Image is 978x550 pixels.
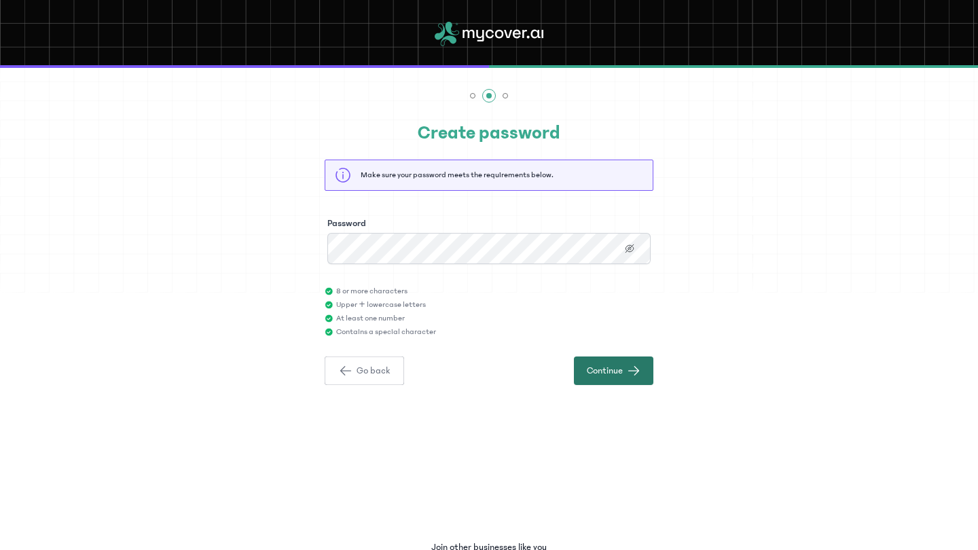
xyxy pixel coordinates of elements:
[336,299,426,310] span: Upper + lowercase letters
[587,364,623,378] span: Continue
[336,313,405,324] span: At least one number
[574,356,653,385] button: Continue
[327,217,366,230] label: Password
[361,170,554,181] p: Make sure your password meets the requirements below.
[357,364,390,378] span: Go back
[325,119,653,147] h2: Create password
[325,356,404,385] button: Go back
[336,327,436,337] span: Contains a special character
[336,286,407,297] span: 8 or more characters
